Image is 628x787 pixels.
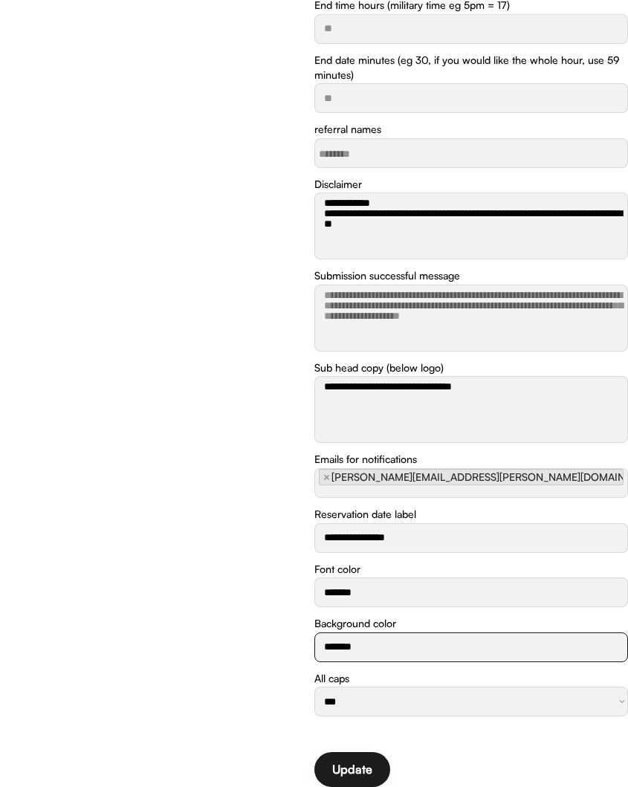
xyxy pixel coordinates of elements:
[314,268,460,283] div: Submission successful message
[314,177,362,192] div: Disclaimer
[314,122,381,137] div: referral names
[314,671,349,686] div: All caps
[314,507,416,522] div: Reservation date label
[319,469,624,485] li: Dorothy.Boyd@catchhg.com
[314,752,390,786] button: Update
[314,562,360,577] div: Font color
[314,452,417,467] div: Emails for notifications
[314,616,396,631] div: Background color
[314,360,444,375] div: Sub head copy (below logo)
[323,472,330,482] span: ×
